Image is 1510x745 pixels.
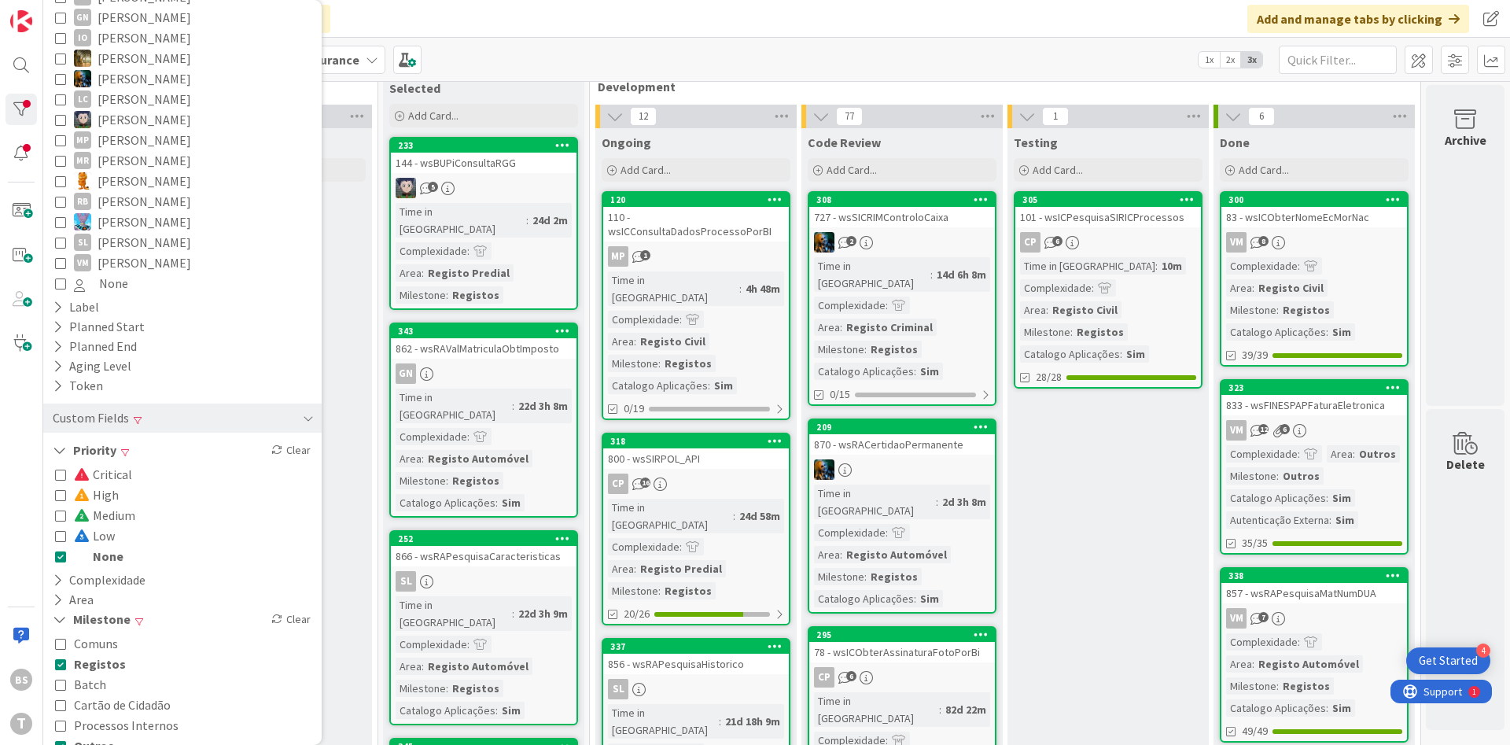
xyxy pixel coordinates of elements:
[1226,323,1326,341] div: Catalogo Aplicações
[608,355,658,372] div: Milestone
[1242,347,1268,363] span: 39/39
[1276,301,1279,319] span: :
[55,28,310,48] button: IO [PERSON_NAME]
[1298,445,1300,463] span: :
[74,152,91,169] div: MR
[733,507,735,525] span: :
[1226,655,1252,673] div: Area
[1092,279,1094,297] span: :
[610,436,789,447] div: 318
[1155,257,1158,275] span: :
[814,363,914,380] div: Catalogo Aplicações
[396,286,446,304] div: Milestone
[602,433,790,625] a: 318800 - wsSIRPOL_APICPTime in [GEOGRAPHIC_DATA]:24d 58mComplexidade:Area:Registo PredialMileston...
[1221,420,1407,441] div: VM
[816,629,995,640] div: 295
[55,464,132,485] button: Critical
[74,213,91,231] img: SF
[1158,257,1186,275] div: 10m
[33,2,72,21] span: Support
[814,590,914,607] div: Catalogo Aplicações
[1226,445,1298,463] div: Complexidade
[98,89,191,109] span: [PERSON_NAME]
[55,191,310,212] button: RB [PERSON_NAME]
[603,434,789,448] div: 318
[448,286,503,304] div: Registos
[814,485,936,519] div: Time in [GEOGRAPHIC_DATA]
[396,178,416,198] img: LS
[930,266,933,283] span: :
[398,326,576,337] div: 343
[391,138,576,153] div: 233
[603,640,789,674] div: 337856 - wsRAPesquisaHistorico
[814,257,930,292] div: Time in [GEOGRAPHIC_DATA]
[658,355,661,372] span: :
[809,459,995,480] div: JC
[74,526,115,546] span: Low
[55,150,310,171] button: MR [PERSON_NAME]
[396,203,526,238] div: Time in [GEOGRAPHIC_DATA]
[467,636,470,653] span: :
[1329,511,1331,529] span: :
[526,212,528,229] span: :
[1120,345,1122,363] span: :
[708,377,710,394] span: :
[98,48,191,68] span: [PERSON_NAME]
[51,570,147,590] button: Complexidade
[55,526,115,546] button: Low
[1226,467,1276,485] div: Milestone
[10,10,32,32] img: Visit kanbanzone.com
[1070,323,1073,341] span: :
[1298,633,1300,651] span: :
[1020,232,1040,253] div: CP
[867,341,922,358] div: Registos
[1220,567,1409,743] a: 338857 - wsRAPesquisaMatNumDUAVMComplexidade:Area:Registo AutomóvelMilestone:RegistosCatalogo Apl...
[809,642,995,662] div: 78 - wsICObterAssinaturaFotoPorBi
[98,232,191,253] span: [PERSON_NAME]
[742,280,784,297] div: 4h 48m
[603,640,789,654] div: 337
[1355,445,1400,463] div: Outros
[55,109,310,130] button: LS [PERSON_NAME]
[74,193,91,210] div: RB
[608,474,628,494] div: CP
[398,533,576,544] div: 252
[608,499,733,533] div: Time in [GEOGRAPHIC_DATA]
[98,171,191,191] span: [PERSON_NAME]
[1476,644,1490,658] div: 4
[809,628,995,662] div: 29578 - wsICObterAssinaturaFotoPorBi
[396,450,422,467] div: Area
[389,137,578,310] a: 233144 - wsBUPiConsultaRGGLSTime in [GEOGRAPHIC_DATA]:24d 2mComplexidade:Area:Registo PredialMile...
[914,363,916,380] span: :
[396,264,422,282] div: Area
[1020,345,1120,363] div: Catalogo Aplicações
[1280,424,1290,434] span: 6
[640,250,650,260] span: 1
[391,138,576,173] div: 233144 - wsBUPiConsultaRGG
[814,341,864,358] div: Milestone
[608,271,739,306] div: Time in [GEOGRAPHIC_DATA]
[936,493,938,511] span: :
[916,590,943,607] div: Sim
[55,48,310,68] button: JC [PERSON_NAME]
[814,459,834,480] img: JC
[610,641,789,652] div: 337
[809,232,995,253] div: JC
[603,193,789,207] div: 120
[396,494,495,511] div: Catalogo Aplicações
[624,400,644,417] span: 0/19
[608,582,658,599] div: Milestone
[1073,323,1128,341] div: Registos
[1220,191,1409,367] a: 30083 - wsICObterNomeEcMorNacVMComplexidade:Area:Registo CivilMilestone:RegistosCatalogo Aplicaçõ...
[603,434,789,469] div: 318800 - wsSIRPOL_API
[422,450,424,467] span: :
[864,568,867,585] span: :
[735,507,784,525] div: 24d 58m
[603,654,789,674] div: 856 - wsRAPesquisaHistorico
[389,323,578,518] a: 343862 - wsRAValMatriculaObtImpostoGNTime in [GEOGRAPHIC_DATA]:22d 3h 8mComplexidade:Area:Registo...
[814,546,840,563] div: Area
[1221,395,1407,415] div: 833 - wsFINESPAPFaturaEletronica
[514,397,572,415] div: 22d 3h 8m
[634,333,636,350] span: :
[51,441,118,460] button: Priority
